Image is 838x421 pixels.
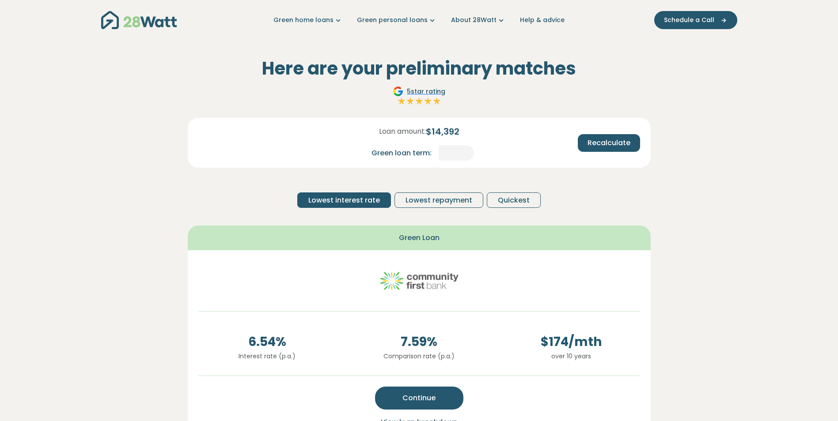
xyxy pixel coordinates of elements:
[273,15,343,25] a: Green home loans
[415,97,424,105] img: Full star
[654,11,737,29] button: Schedule a Call
[578,134,640,152] button: Recalculate
[426,125,459,138] span: $ 14,392
[402,393,436,403] span: Continue
[188,58,651,79] h2: Here are your preliminary matches
[101,11,177,29] img: 28Watt
[498,195,530,206] span: Quickest
[502,333,640,351] span: $ 174 /mth
[308,195,380,206] span: Lowest interest rate
[350,333,488,351] span: 7.59 %
[379,126,426,137] span: Loan amount:
[397,97,406,105] img: Full star
[350,351,488,361] p: Comparison rate (p.a.)
[375,387,463,410] button: Continue
[379,261,459,301] img: community-first logo
[424,97,432,105] img: Full star
[391,86,447,107] a: Google5star ratingFull starFull starFull starFull starFull star
[198,333,336,351] span: 6.54 %
[588,138,630,148] span: Recalculate
[502,351,640,361] p: over 10 years
[406,195,472,206] span: Lowest repayment
[406,97,415,105] img: Full star
[101,9,737,31] nav: Main navigation
[451,15,506,25] a: About 28Watt
[297,192,391,208] button: Lowest interest rate
[664,15,714,25] span: Schedule a Call
[520,15,565,25] a: Help & advice
[432,97,441,105] img: Full star
[357,15,437,25] a: Green personal loans
[407,87,445,96] span: 5 star rating
[393,86,403,97] img: Google
[487,192,541,208] button: Quickest
[364,145,439,161] div: Green loan term:
[198,351,336,361] p: Interest rate (p.a.)
[394,192,483,208] button: Lowest repayment
[399,233,440,243] span: Green Loan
